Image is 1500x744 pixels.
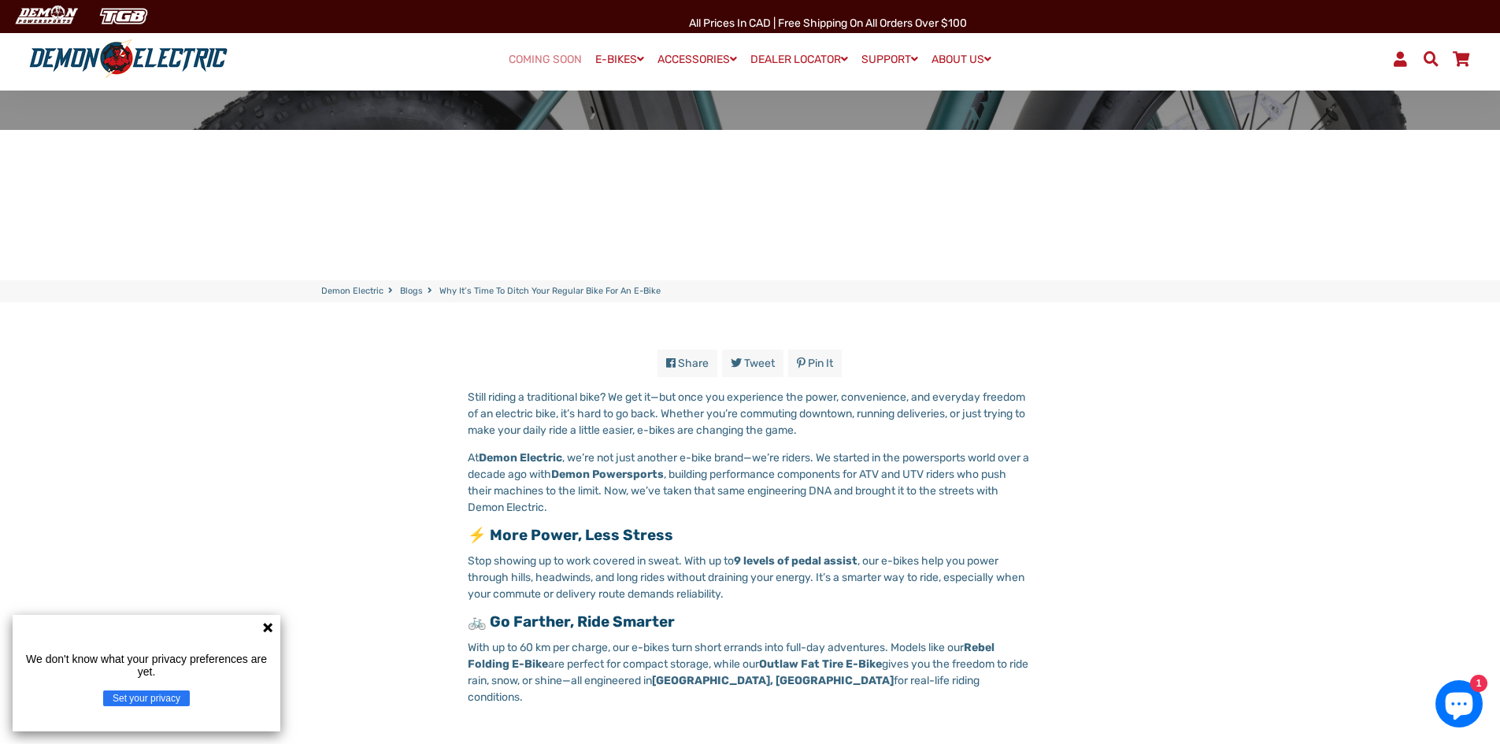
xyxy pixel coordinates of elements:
[689,17,967,30] span: All Prices in CAD | Free shipping on all orders over $100
[103,690,190,706] button: Set your privacy
[1431,680,1487,731] inbox-online-store-chat: Shopify online store chat
[91,3,156,29] img: TGB Canada
[652,674,894,687] strong: [GEOGRAPHIC_DATA], [GEOGRAPHIC_DATA]
[479,451,562,465] strong: Demon Electric
[744,357,775,370] span: Tweet
[8,3,83,29] img: Demon Electric
[551,468,664,481] strong: Demon Powersports
[321,285,383,298] a: Demon Electric
[503,49,587,71] a: COMING SOON
[678,357,709,370] span: Share
[856,48,924,71] a: SUPPORT
[468,527,1032,545] h3: ⚡ More Power, Less Stress
[24,39,233,80] img: Demon Electric logo
[808,357,833,370] span: Pin it
[745,48,854,71] a: DEALER LOCATOR
[19,653,274,678] p: We don't know what your privacy preferences are yet.
[759,657,882,671] strong: Outlaw Fat Tire E-Bike
[468,639,1032,705] p: With up to 60 km per charge, our e-bikes turn short errands into full-day adventures. Models like...
[468,553,1032,602] p: Stop showing up to work covered in sweat. With up to , our e-bikes help you power through hills, ...
[590,48,650,71] a: E-BIKES
[468,613,1032,631] h3: 🚲 Go Farther, Ride Smarter
[468,389,1032,439] p: Still riding a traditional bike? We get it—but once you experience the power, convenience, and ev...
[468,641,994,671] strong: Rebel Folding E-Bike
[400,285,423,298] a: Blogs
[439,285,661,298] span: Why It’s Time to Ditch Your Regular Bike for an E-Bike
[926,48,997,71] a: ABOUT US
[652,48,743,71] a: ACCESSORIES
[734,554,857,568] strong: 9 levels of pedal assist
[468,450,1032,516] p: At , we’re not just another e-bike brand—we’re riders. We started in the powersports world over a...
